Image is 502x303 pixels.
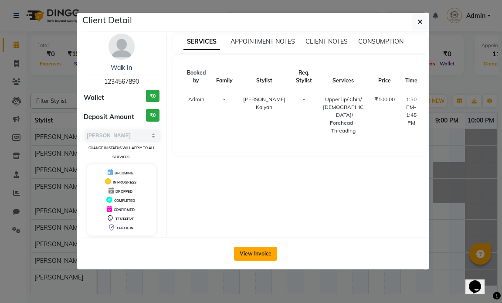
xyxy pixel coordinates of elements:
div: Upper lip/ Chin/ [DEMOGRAPHIC_DATA]/ Forehead - Threading [322,95,364,135]
span: [PERSON_NAME] Kalyan [243,96,285,110]
span: CONSUMPTION [358,37,404,45]
span: COMPLETED [114,198,135,203]
button: View Invoice [234,247,277,261]
td: - [211,90,238,140]
th: Time [400,64,423,90]
span: CONFIRMED [114,208,135,212]
td: - [291,90,317,140]
span: Deposit Amount [84,112,134,122]
th: Price [370,64,400,90]
a: Walk In [111,64,132,71]
img: avatar [109,34,135,60]
iframe: chat widget [465,268,493,294]
span: CLIENT NOTES [305,37,348,45]
span: CHECK-IN [117,226,133,230]
th: Booked by [182,64,211,90]
h3: ₹0 [146,90,159,102]
h3: ₹0 [146,109,159,122]
th: Stylist [238,64,291,90]
span: APPOINTMENT NOTES [231,37,295,45]
th: Services [317,64,370,90]
span: IN PROGRESS [113,180,136,184]
h5: Client Detail [82,14,132,27]
span: UPCOMING [115,171,133,175]
small: Change in status will apply to all services. [88,146,155,159]
td: 1:30 PM-1:45 PM [400,90,423,140]
span: DROPPED [115,189,132,194]
th: Status [423,64,450,90]
span: SERVICES [183,34,220,50]
div: ₹100.00 [375,95,395,103]
span: 1234567890 [104,78,139,85]
th: Req. Stylist [291,64,317,90]
td: Admin [182,90,211,140]
th: Family [211,64,238,90]
span: Wallet [84,93,104,103]
span: TENTATIVE [115,217,134,221]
